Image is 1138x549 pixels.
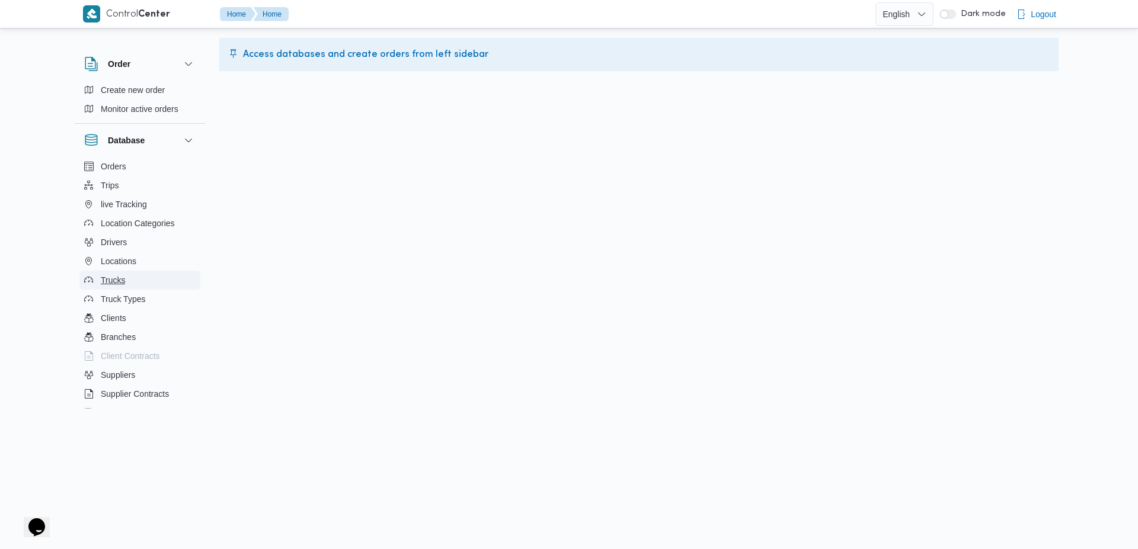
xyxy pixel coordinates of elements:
[101,83,165,97] span: Create new order
[12,502,50,537] iframe: chat widget
[79,214,200,233] button: Location Categories
[101,254,136,268] span: Locations
[79,328,200,346] button: Branches
[138,10,170,19] b: Center
[101,235,127,249] span: Drivers
[101,349,160,363] span: Client Contracts
[243,47,488,62] span: Access databases and create orders from left sidebar
[79,365,200,384] button: Suppliers
[108,133,145,147] h3: Database
[101,159,126,174] span: Orders
[79,195,200,214] button: live Tracking
[101,273,125,287] span: Trucks
[253,7,289,21] button: Home
[956,9,1006,19] span: Dark mode
[79,309,200,328] button: Clients
[83,5,100,23] img: X8yXhbKr1z7QwAAAABJRU5ErkJggg==
[101,311,126,325] span: Clients
[1012,2,1061,26] button: Logout
[101,102,178,116] span: Monitor active orders
[84,133,196,147] button: Database
[101,197,147,211] span: live Tracking
[101,330,136,344] span: Branches
[79,81,200,99] button: Create new order
[79,176,200,195] button: Trips
[101,178,119,192] span: Trips
[79,99,200,118] button: Monitor active orders
[79,403,200,422] button: Devices
[75,157,205,413] div: Database
[108,57,130,71] h3: Order
[101,368,135,382] span: Suppliers
[79,346,200,365] button: Client Contracts
[79,157,200,176] button: Orders
[79,271,200,290] button: Trucks
[101,406,130,420] span: Devices
[75,81,205,123] div: Order
[101,292,145,306] span: Truck Types
[79,252,200,271] button: Locations
[1031,7,1056,21] span: Logout
[101,216,175,230] span: Location Categories
[220,7,255,21] button: Home
[79,290,200,309] button: Truck Types
[84,57,196,71] button: Order
[101,387,169,401] span: Supplier Contracts
[79,233,200,252] button: Drivers
[79,384,200,403] button: Supplier Contracts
